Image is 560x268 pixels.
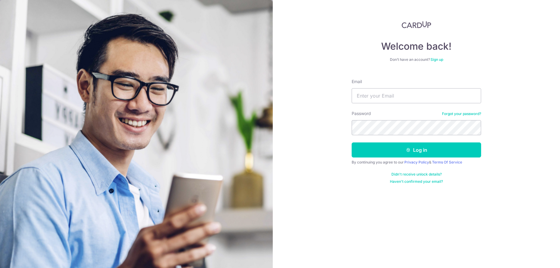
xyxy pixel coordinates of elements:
[391,172,442,177] a: Didn't receive unlock details?
[352,142,481,157] button: Log in
[404,160,429,164] a: Privacy Policy
[390,179,443,184] a: Haven't confirmed your email?
[402,21,431,28] img: CardUp Logo
[432,160,462,164] a: Terms Of Service
[431,57,443,62] a: Sign up
[352,111,371,117] label: Password
[352,40,481,52] h4: Welcome back!
[442,111,481,116] a: Forgot your password?
[352,57,481,62] div: Don’t have an account?
[352,160,481,165] div: By continuing you agree to our &
[352,79,362,85] label: Email
[352,88,481,103] input: Enter your Email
